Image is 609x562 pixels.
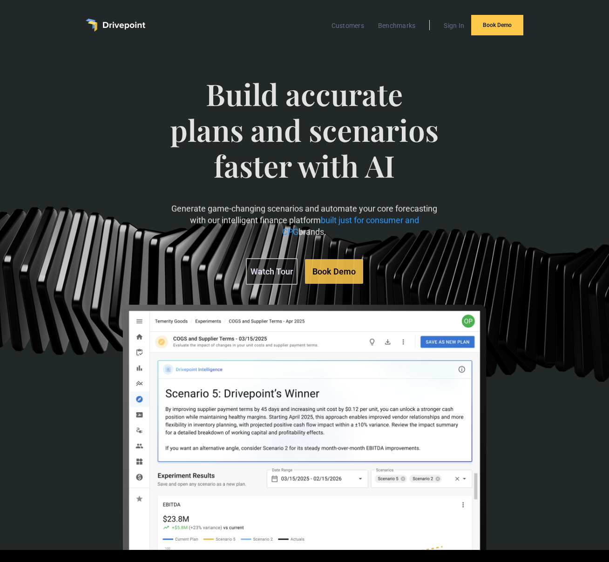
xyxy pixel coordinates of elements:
a: home [86,19,145,32]
span: Build accurate plans and scenarios faster with AI [167,76,441,202]
a: Watch Tour [246,258,298,285]
a: Benchmarks [373,20,420,32]
a: Sign In [439,20,469,32]
p: Generate game-changing scenarios and automate your core forecasting with our intelligent finance ... [167,203,441,238]
a: Book Demo [471,15,523,35]
a: Customers [327,20,369,32]
a: Book Demo [305,259,363,284]
span: built just for consumer and CPG [282,215,419,237]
